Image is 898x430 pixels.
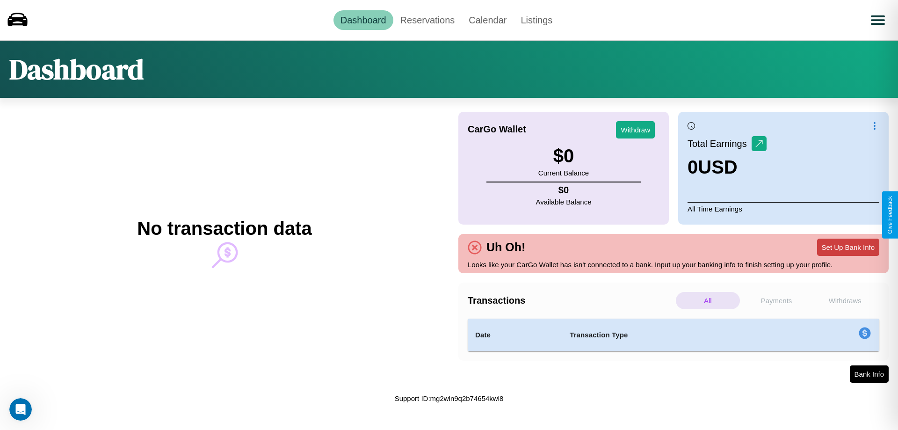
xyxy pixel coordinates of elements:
[688,135,752,152] p: Total Earnings
[688,202,879,215] p: All Time Earnings
[462,10,514,30] a: Calendar
[688,157,767,178] h3: 0 USD
[536,196,592,208] p: Available Balance
[676,292,740,309] p: All
[887,196,893,234] div: Give Feedback
[393,10,462,30] a: Reservations
[813,292,877,309] p: Withdraws
[468,319,879,351] table: simple table
[468,258,879,271] p: Looks like your CarGo Wallet has isn't connected to a bank. Input up your banking info to finish ...
[536,185,592,196] h4: $ 0
[395,392,504,405] p: Support ID: mg2wln9q2b74654kwl8
[468,295,673,306] h4: Transactions
[817,239,879,256] button: Set Up Bank Info
[137,218,311,239] h2: No transaction data
[570,329,782,341] h4: Transaction Type
[538,146,589,167] h3: $ 0
[850,365,889,383] button: Bank Info
[468,124,526,135] h4: CarGo Wallet
[514,10,559,30] a: Listings
[333,10,393,30] a: Dashboard
[475,329,555,341] h4: Date
[745,292,809,309] p: Payments
[616,121,655,138] button: Withdraw
[482,241,530,254] h4: Uh Oh!
[9,398,32,421] iframe: Intercom live chat
[865,7,891,33] button: Open menu
[9,50,144,88] h1: Dashboard
[538,167,589,179] p: Current Balance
